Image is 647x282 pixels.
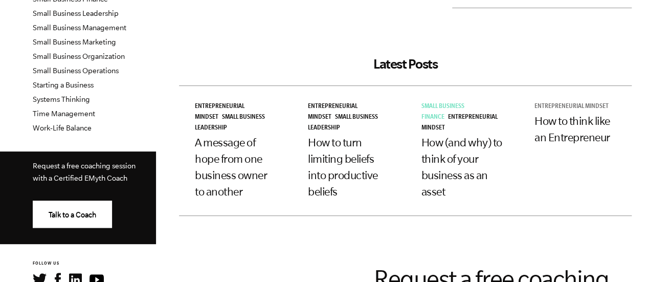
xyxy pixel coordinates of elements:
h6: FOLLOW US [33,261,156,267]
a: Small Business Leadership [33,9,119,17]
a: How to think like an Entrepreneur [534,115,610,143]
a: Small Business Leadership [308,114,378,132]
a: Systems Thinking [33,95,90,103]
a: Small Business Marketing [33,38,116,46]
a: Entrepreneurial Mindset [421,114,498,132]
iframe: Chat Widget [596,233,647,282]
a: Small Business Operations [33,67,119,75]
a: Talk to a Coach [33,201,112,228]
a: Small Business Management [33,24,126,32]
a: A message of hope from one business owner to another [195,136,267,198]
a: Time Management [33,110,95,118]
a: Work-Life Balance [33,124,92,132]
a: Entrepreneurial Mindset [534,103,612,111]
h2: Latest Posts [179,56,632,72]
a: Entrepreneurial Mindset [195,103,244,121]
a: Starting a Business [33,81,94,89]
a: Small Business Organization [33,52,125,60]
a: How to turn limiting beliefs into productive beliefs [308,136,378,198]
a: Small Business Finance [421,103,464,121]
span: Entrepreneurial Mindset [534,103,609,111]
a: Small Business Leadership [195,114,265,132]
p: Request a free coaching session with a Certified EMyth Coach [33,160,140,184]
a: Entrepreneurial Mindset [308,103,358,121]
span: Talk to a Coach [49,211,96,219]
a: How (and why) to think of your business as an asset [421,136,502,198]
